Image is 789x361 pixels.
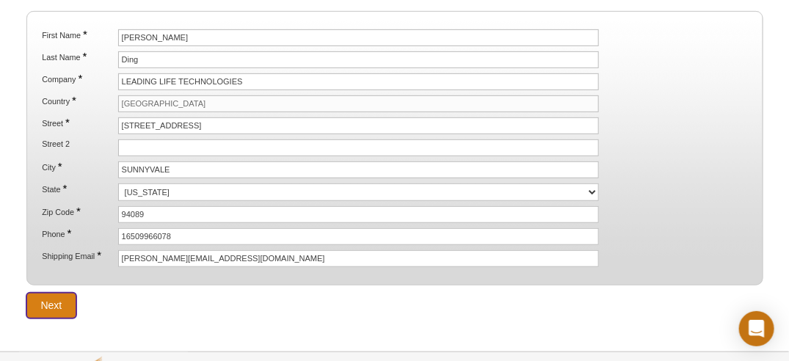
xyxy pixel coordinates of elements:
label: City [40,161,115,172]
label: First Name [40,29,115,40]
label: Company [40,73,115,84]
label: State [40,183,115,194]
label: Zip Code [40,206,115,217]
label: Street 2 [40,139,115,149]
label: Shipping Email [40,250,115,261]
label: Phone [40,228,115,239]
label: Last Name [40,51,115,62]
label: Street [40,117,115,128]
label: Country [40,95,115,106]
input: Next [26,293,77,318]
div: Open Intercom Messenger [739,311,774,346]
